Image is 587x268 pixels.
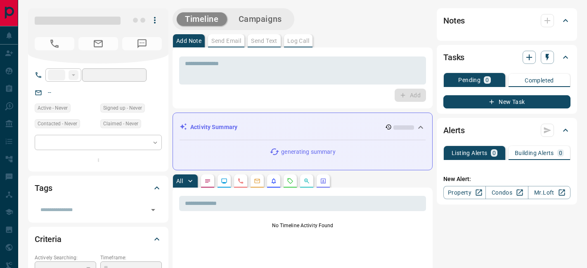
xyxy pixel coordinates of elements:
[179,222,426,229] p: No Timeline Activity Found
[35,254,96,261] p: Actively Searching:
[528,186,570,199] a: Mr.Loft
[270,178,277,184] svg: Listing Alerts
[48,89,51,96] a: --
[443,175,570,183] p: New Alert:
[38,104,68,112] span: Active - Never
[38,120,77,128] span: Contacted - Never
[35,181,52,195] h2: Tags
[443,124,465,137] h2: Alerts
[204,178,211,184] svg: Notes
[100,254,162,261] p: Timeframe:
[180,120,426,135] div: Activity Summary
[190,123,237,132] p: Activity Summary
[177,12,227,26] button: Timeline
[443,95,570,108] button: New Task
[254,178,260,184] svg: Emails
[458,77,480,83] p: Pending
[492,150,496,156] p: 0
[485,186,528,199] a: Condos
[35,229,162,249] div: Criteria
[287,178,293,184] svg: Requests
[443,47,570,67] div: Tasks
[525,78,554,83] p: Completed
[237,178,244,184] svg: Calls
[443,51,464,64] h2: Tasks
[443,120,570,140] div: Alerts
[303,178,310,184] svg: Opportunities
[230,12,290,26] button: Campaigns
[485,77,489,83] p: 0
[515,150,554,156] p: Building Alerts
[443,186,486,199] a: Property
[176,38,201,44] p: Add Note
[122,37,162,50] span: No Number
[452,150,488,156] p: Listing Alerts
[78,37,118,50] span: No Email
[35,233,62,246] h2: Criteria
[281,148,335,156] p: generating summary
[176,178,183,184] p: All
[35,37,74,50] span: No Number
[443,11,570,31] div: Notes
[103,120,138,128] span: Claimed - Never
[320,178,327,184] svg: Agent Actions
[443,14,465,27] h2: Notes
[559,150,562,156] p: 0
[147,204,159,216] button: Open
[221,178,227,184] svg: Lead Browsing Activity
[103,104,142,112] span: Signed up - Never
[35,178,162,198] div: Tags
